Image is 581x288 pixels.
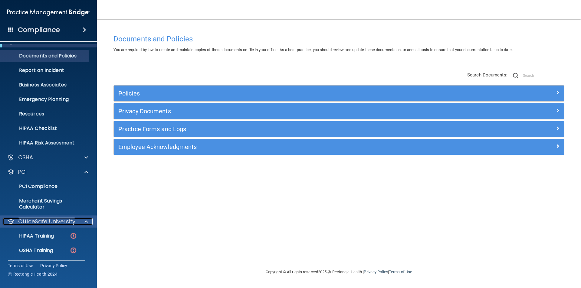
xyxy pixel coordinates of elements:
[513,73,518,78] img: ic-search.3b580494.png
[8,263,33,269] a: Terms of Use
[467,72,507,78] span: Search Documents:
[4,233,54,239] p: HIPAA Training
[4,67,87,73] p: Report an Incident
[228,262,449,282] div: Copyright © All rights reserved 2025 @ Rectangle Health | |
[118,144,447,150] h5: Employee Acknowledgments
[389,270,412,274] a: Terms of Use
[118,142,560,152] a: Employee Acknowledgments
[113,47,513,52] span: You are required by law to create and maintain copies of these documents on file in your office. ...
[4,53,87,59] p: Documents and Policies
[118,106,560,116] a: Privacy Documents
[113,35,564,43] h4: Documents and Policies
[118,124,560,134] a: Practice Forms and Logs
[7,168,88,176] a: PCI
[7,218,88,225] a: OfficeSafe University
[70,247,77,254] img: danger-circle.6113f641.png
[118,89,560,98] a: Policies
[18,26,60,34] h4: Compliance
[118,108,447,115] h5: Privacy Documents
[364,270,388,274] a: Privacy Policy
[118,90,447,97] h5: Policies
[70,232,77,240] img: danger-circle.6113f641.png
[4,82,87,88] p: Business Associates
[7,6,90,18] img: PMB logo
[4,140,87,146] p: HIPAA Risk Assessment
[8,271,57,277] span: Ⓒ Rectangle Health 2024
[4,111,87,117] p: Resources
[4,248,53,254] p: OSHA Training
[18,168,27,176] p: PCI
[118,126,447,132] h5: Practice Forms and Logs
[18,218,75,225] p: OfficeSafe University
[4,198,87,210] p: Merchant Savings Calculator
[523,71,564,80] input: Search
[18,154,33,161] p: OSHA
[40,263,67,269] a: Privacy Policy
[4,96,87,102] p: Emergency Planning
[4,183,87,189] p: PCI Compliance
[4,125,87,131] p: HIPAA Checklist
[7,154,88,161] a: OSHA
